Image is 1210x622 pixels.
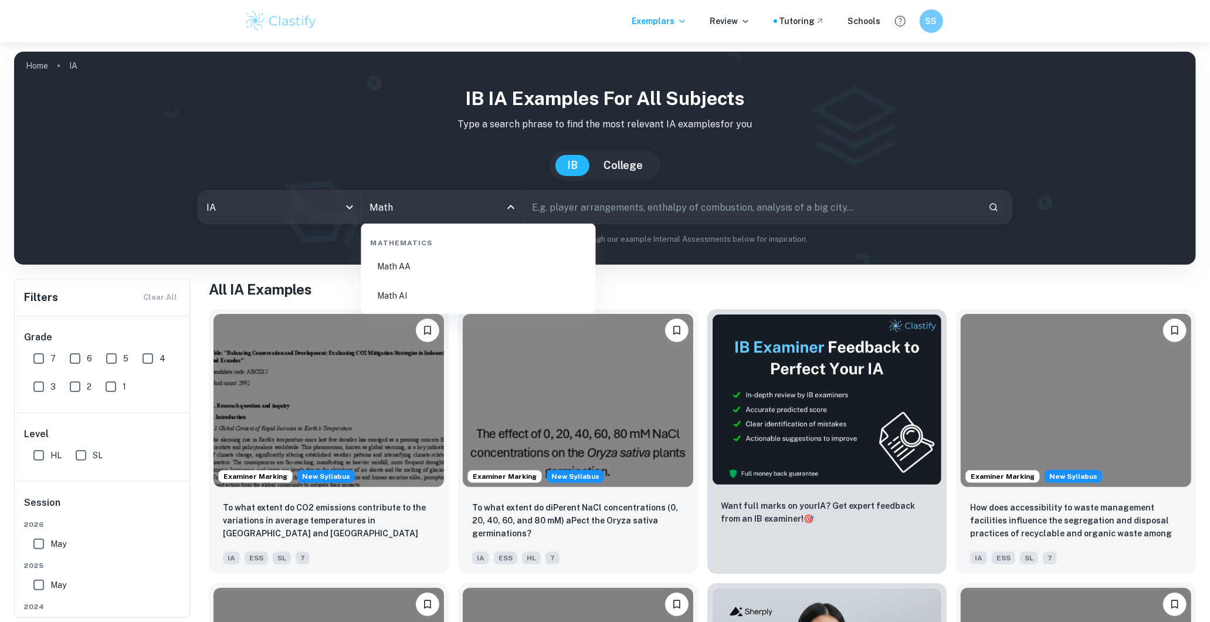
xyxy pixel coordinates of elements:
button: Bookmark [1163,319,1187,342]
span: SL [1020,552,1038,564]
span: Examiner Marking [966,471,1039,482]
h6: Session [24,496,181,519]
button: Bookmark [665,319,689,342]
span: IA [223,552,240,564]
span: IA [472,552,489,564]
button: Bookmark [416,593,439,616]
span: New Syllabus [297,470,355,483]
a: Home [26,58,48,74]
h6: Grade [24,330,181,344]
a: ThumbnailWant full marks on yourIA? Get expert feedback from an IB examiner! [707,309,947,574]
span: 7 [545,552,560,564]
h6: Filters [24,289,58,306]
h6: SS [924,15,938,28]
div: Starting from the May 2026 session, the ESS IA requirements have changed. We created this exempla... [297,470,355,483]
span: New Syllabus [1045,470,1102,483]
input: E.g. player arrangements, enthalpy of combustion, analysis of a big city... [524,191,979,224]
button: IB [555,155,589,176]
span: SL [93,449,103,462]
button: College [592,155,655,176]
p: Want full marks on your IA ? Get expert feedback from an IB examiner! [721,499,933,525]
span: 2026 [24,519,181,530]
span: 2024 [24,601,181,612]
a: Tutoring [779,15,825,28]
span: 6 [87,352,92,365]
a: Examiner MarkingStarting from the May 2026 session, the ESS IA requirements have changed. We crea... [956,309,1196,574]
p: To what extent do diPerent NaCl concentrations (0, 20, 40, 60, and 80 mM) aPect the Oryza sativa ... [472,501,684,540]
span: New Syllabus [547,470,604,483]
span: May [50,579,66,591]
span: May [50,538,66,550]
button: Bookmark [416,319,439,342]
span: 3 [50,380,56,393]
h1: IB IA examples for all subjects [23,84,1187,113]
span: ESS [494,552,517,564]
div: Starting from the May 2026 session, the ESS IA requirements have changed. We created this exempla... [1045,470,1102,483]
span: 1 [123,380,126,393]
span: ESS [992,552,1015,564]
li: Math AI [366,282,591,309]
span: 7 [50,352,56,365]
span: Examiner Marking [468,471,541,482]
img: Clastify logo [244,9,318,33]
button: Bookmark [665,593,689,616]
p: Exemplars [632,15,687,28]
p: How does accessibility to waste management facilities influence the segregation and disposal prac... [970,501,1182,541]
a: Schools [848,15,881,28]
img: Thumbnail [712,314,943,485]
span: Examiner Marking [219,471,292,482]
div: IA [198,191,360,224]
img: ESS IA example thumbnail: How does accessibility to waste manageme [961,314,1191,487]
p: Review [710,15,750,28]
span: HL [522,552,541,564]
img: ESS IA example thumbnail: To what extent do CO2 emissions contribu [213,314,444,487]
span: 🎯 [804,514,814,523]
button: Help and Feedback [890,11,910,31]
div: Starting from the May 2026 session, the ESS IA requirements have changed. We created this exempla... [547,470,604,483]
p: To what extent do CO2 emissions contribute to the variations in average temperatures in Indonesia... [223,501,435,541]
button: Search [984,197,1004,217]
h1: All IA Examples [209,279,1196,300]
a: Examiner MarkingStarting from the May 2026 session, the ESS IA requirements have changed. We crea... [209,309,449,574]
p: Type a search phrase to find the most relevant IA examples for you [23,117,1187,131]
span: 4 [160,352,165,365]
a: Examiner MarkingStarting from the May 2026 session, the ESS IA requirements have changed. We crea... [458,309,698,574]
div: Mathematics [366,228,591,253]
img: profile cover [14,52,1196,265]
li: Math AA [366,253,591,280]
span: 7 [1043,552,1057,564]
h6: Level [24,427,181,441]
p: IA [69,59,77,72]
button: Close [503,199,519,215]
button: Bookmark [1163,593,1187,616]
button: SS [920,9,943,33]
span: 5 [123,352,128,365]
span: 2 [87,380,91,393]
span: 7 [296,552,310,564]
span: ESS [245,552,268,564]
img: ESS IA example thumbnail: To what extent do diPerent NaCl concentr [463,314,693,487]
span: HL [50,449,62,462]
span: SL [273,552,291,564]
p: Not sure what to search for? You can always look through our example Internal Assessments below f... [23,234,1187,245]
span: 2025 [24,560,181,571]
span: IA [970,552,987,564]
